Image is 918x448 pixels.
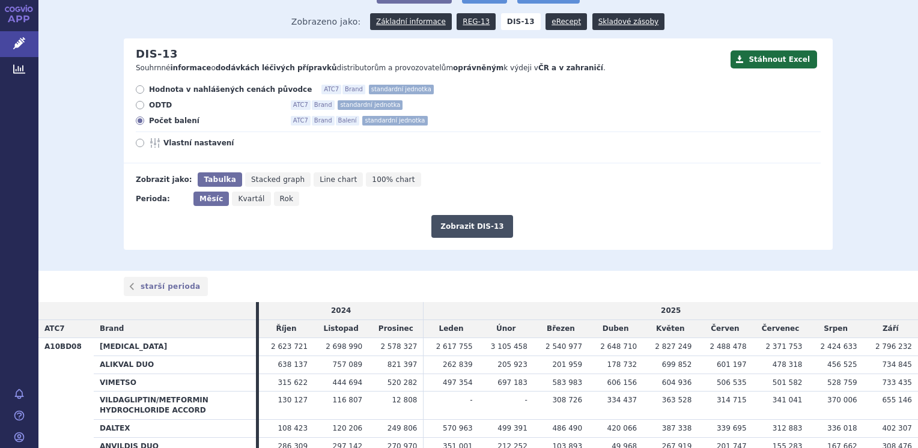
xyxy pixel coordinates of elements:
span: 370 006 [827,396,857,404]
span: 341 041 [773,396,803,404]
a: starší perioda [124,277,208,296]
span: 116 807 [333,396,363,404]
span: 262 839 [443,360,473,369]
span: 2 424 633 [821,342,857,351]
span: 339 695 [717,424,747,432]
th: ALIKVAL DUO [94,356,256,374]
span: 308 726 [552,396,582,404]
span: 315 622 [278,378,308,387]
span: 478 318 [773,360,803,369]
span: 638 137 [278,360,308,369]
span: Tabulka [204,175,236,184]
span: 497 354 [443,378,473,387]
span: - [525,396,527,404]
span: 606 156 [607,378,637,387]
span: 387 338 [662,424,692,432]
span: 249 806 [388,424,418,432]
span: 100% chart [372,175,415,184]
td: Srpen [808,320,863,338]
span: 456 525 [827,360,857,369]
span: 655 146 [882,396,912,404]
th: [MEDICAL_DATA] [94,338,256,356]
span: 757 089 [333,360,363,369]
td: Červenec [753,320,809,338]
span: Line chart [320,175,357,184]
div: Perioda: [136,192,187,206]
span: 178 732 [607,360,637,369]
span: 2 827 249 [655,342,692,351]
span: 2 488 478 [710,342,746,351]
span: Rok [280,195,294,203]
span: 336 018 [827,424,857,432]
button: Stáhnout Excel [731,50,817,68]
span: Zobrazeno jako: [291,13,361,30]
td: Listopad [314,320,368,338]
span: 2 617 755 [436,342,473,351]
span: Brand [312,116,335,126]
span: 130 127 [278,396,308,404]
span: Hodnota v nahlášených cenách původce [149,85,312,94]
span: 2 698 990 [326,342,362,351]
strong: informace [171,64,211,72]
span: Brand [100,324,124,333]
a: REG-13 [457,13,496,30]
span: Počet balení [149,116,281,126]
td: Únor [479,320,533,338]
span: - [470,396,472,404]
span: 583 983 [552,378,582,387]
span: 2 796 232 [875,342,912,351]
td: Říjen [259,320,314,338]
span: standardní jednotka [369,85,434,94]
span: 2 578 327 [380,342,417,351]
span: 570 963 [443,424,473,432]
span: 2 540 977 [546,342,582,351]
a: eRecept [546,13,587,30]
span: 402 307 [882,424,912,432]
span: 486 490 [552,424,582,432]
td: 2024 [259,302,424,319]
td: Květen [643,320,698,338]
span: ATC7 [291,100,311,110]
span: 699 852 [662,360,692,369]
span: 601 197 [717,360,747,369]
strong: dodávkách léčivých přípravků [216,64,337,72]
td: Leden [424,320,479,338]
div: Zobrazit jako: [136,172,192,187]
span: Brand [312,100,335,110]
span: 506 535 [717,378,747,387]
span: ATC7 [44,324,65,333]
p: Souhrnné o distributorům a provozovatelům k výdeji v . [136,63,725,73]
span: 733 435 [882,378,912,387]
span: 604 936 [662,378,692,387]
td: Duben [588,320,643,338]
th: DALTEX [94,419,256,437]
th: VILDAGLIPTIN/METFORMIN HYDROCHLORIDE ACCORD [94,392,256,420]
th: VIMETSO [94,374,256,392]
span: 108 423 [278,424,308,432]
span: Kvartál [238,195,264,203]
span: 821 397 [388,360,418,369]
td: 2025 [424,302,918,319]
span: Brand [342,85,365,94]
span: 734 845 [882,360,912,369]
span: Balení [336,116,359,126]
span: 2 371 753 [765,342,802,351]
span: 201 959 [552,360,582,369]
a: Základní informace [370,13,452,30]
span: 12 808 [392,396,417,404]
span: 334 437 [607,396,637,404]
td: Září [863,320,918,338]
button: Zobrazit DIS-13 [431,215,512,238]
span: 312 883 [773,424,803,432]
span: 499 391 [497,424,527,432]
span: 520 282 [388,378,418,387]
span: ATC7 [291,116,311,126]
a: Skladové zásoby [592,13,664,30]
span: Stacked graph [251,175,305,184]
strong: oprávněným [453,64,503,72]
span: 501 582 [773,378,803,387]
span: 205 923 [497,360,527,369]
span: 363 528 [662,396,692,404]
span: 697 183 [497,378,527,387]
td: Červen [698,320,752,338]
